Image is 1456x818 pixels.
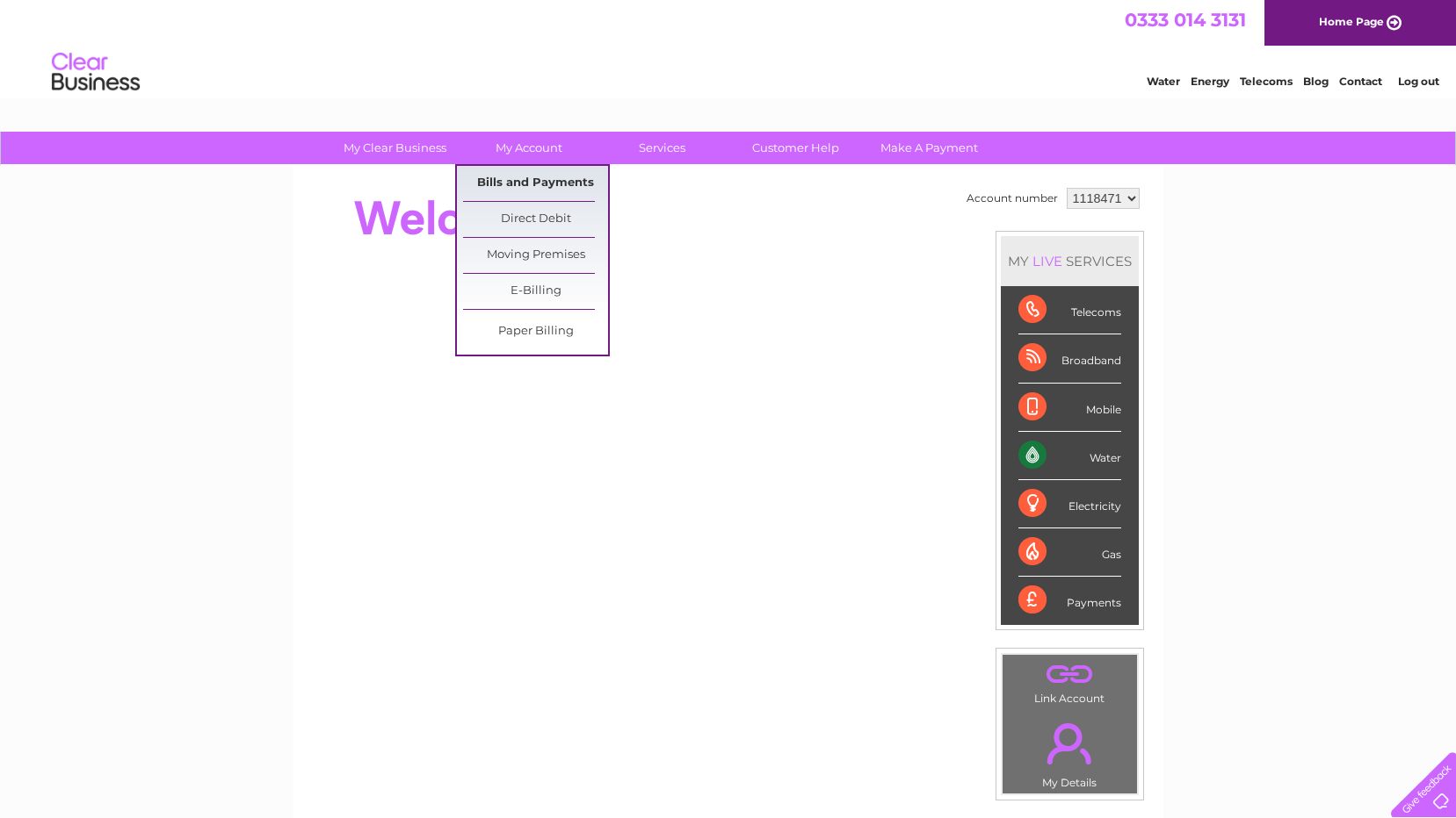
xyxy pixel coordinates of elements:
[1018,528,1121,577] div: Gas
[1191,75,1229,88] a: Energy
[463,274,608,309] a: E-Billing
[463,314,608,349] a: Paper Billing
[1018,432,1121,480] div: Water
[962,183,1062,213] td: Account number
[456,132,601,164] a: My Account
[463,166,608,201] a: Bills and Payments
[1007,659,1133,690] a: .
[1018,334,1121,383] div: Broadband
[1018,480,1121,528] div: Electricity
[1339,75,1382,88] a: Contact
[1125,9,1246,31] a: 0333 014 3131
[1002,708,1138,794] td: My Details
[1029,253,1066,269] div: LIVE
[314,10,1144,85] div: Clear Business is a trading name of Verastar Limited (registered in [GEOGRAPHIC_DATA] No. 3667643...
[1018,286,1121,334] div: Telecoms
[723,132,868,164] a: Customer Help
[463,202,608,237] a: Direct Debit
[1001,236,1139,286] div: MY SERVICES
[1002,654,1138,709] td: Link Account
[1147,75,1180,88] a: Water
[1240,75,1293,88] a: Telecoms
[1018,577,1121,624] div: Payments
[1018,384,1121,432] div: Mobile
[1398,75,1439,88] a: Log out
[463,238,608,273] a: Moving Premises
[857,132,1002,164] a: Make A Payment
[1007,713,1133,774] a: .
[1303,75,1329,88] a: Blog
[51,46,141,99] img: logo.png
[590,132,735,164] a: Services
[322,132,467,164] a: My Clear Business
